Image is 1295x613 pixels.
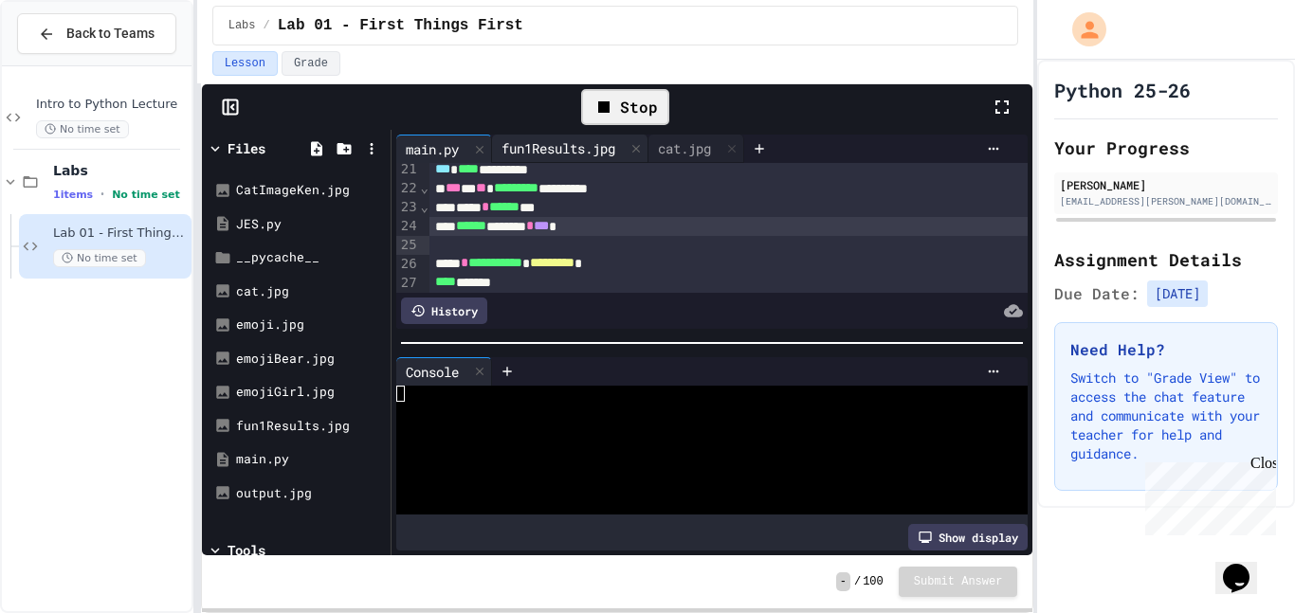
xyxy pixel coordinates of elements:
div: 26 [396,255,420,274]
div: Files [228,138,265,158]
span: - [836,572,850,591]
div: [EMAIL_ADDRESS][PERSON_NAME][DOMAIN_NAME] [1060,194,1272,208]
p: Switch to "Grade View" to access the chat feature and communicate with your teacher for help and ... [1070,369,1262,463]
div: emoji.jpg [236,316,384,334]
span: No time set [112,189,180,201]
div: 23 [396,198,420,217]
span: Intro to Python Lecture [36,97,188,113]
h3: Need Help? [1070,338,1262,361]
h2: Assignment Details [1054,246,1278,273]
iframe: chat widget [1138,455,1276,535]
div: main.py [236,450,384,469]
div: Stop [581,89,669,125]
div: CatImageKen.jpg [236,181,384,200]
div: My Account [1052,8,1111,51]
div: History [401,297,487,324]
button: Lesson [212,51,278,76]
div: Console [396,362,468,382]
div: output.jpg [236,484,384,503]
span: Labs [228,18,256,33]
div: JES.py [236,215,384,234]
div: [PERSON_NAME] [1060,176,1272,193]
h1: Python 25-26 [1054,77,1191,103]
div: fun1Results.jpg [236,417,384,436]
span: [DATE] [1147,280,1208,307]
span: 100 [863,574,884,589]
div: Chat with us now!Close [8,8,131,120]
div: 22 [396,179,420,198]
div: fun1Results.jpg [492,138,625,158]
button: Back to Teams [17,13,176,54]
span: Lab 01 - First Things First [53,225,188,242]
span: Fold line [420,180,429,195]
div: main.py [396,139,468,159]
span: 1 items [53,189,93,201]
div: emojiBear.jpg [236,350,384,369]
div: Show display [908,524,1028,550]
span: No time set [36,120,129,138]
span: Fold line [420,199,429,214]
span: No time set [53,249,146,267]
button: Submit Answer [899,567,1018,597]
div: cat.jpg [648,138,720,158]
span: Submit Answer [914,574,1003,589]
div: 27 [396,274,420,293]
span: Back to Teams [66,24,155,44]
iframe: chat widget [1215,537,1276,594]
div: main.py [396,135,492,163]
div: 24 [396,217,420,236]
div: cat.jpg [236,282,384,301]
span: / [264,18,270,33]
div: fun1Results.jpg [492,135,648,163]
span: • [100,187,104,202]
div: 25 [396,236,420,255]
div: emojiGirl.jpg [236,383,384,402]
div: Tools [228,540,265,560]
div: cat.jpg [648,135,744,163]
span: Labs [53,162,188,179]
button: Grade [282,51,340,76]
span: Lab 01 - First Things First [278,14,523,37]
span: / [854,574,861,589]
div: 21 [396,160,420,179]
span: Due Date: [1054,282,1140,305]
div: __pycache__ [236,248,384,267]
h2: Your Progress [1054,135,1278,161]
div: Console [396,357,492,386]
